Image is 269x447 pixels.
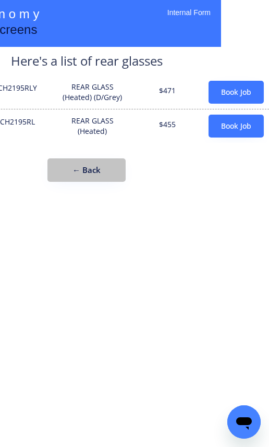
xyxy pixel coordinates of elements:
[134,117,201,135] div: $455
[167,8,211,31] div: Internal Form
[209,81,264,104] button: Book Job
[11,52,163,76] div: Here's a list of rear glasses
[59,79,126,105] div: REAR GLASS (Heated) (D/Grey)
[59,113,126,139] div: REAR GLASS (Heated)
[47,158,126,182] button: ← Back
[209,115,264,138] button: Book Job
[227,405,261,439] iframe: Button to launch messaging window
[134,83,201,102] div: $471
